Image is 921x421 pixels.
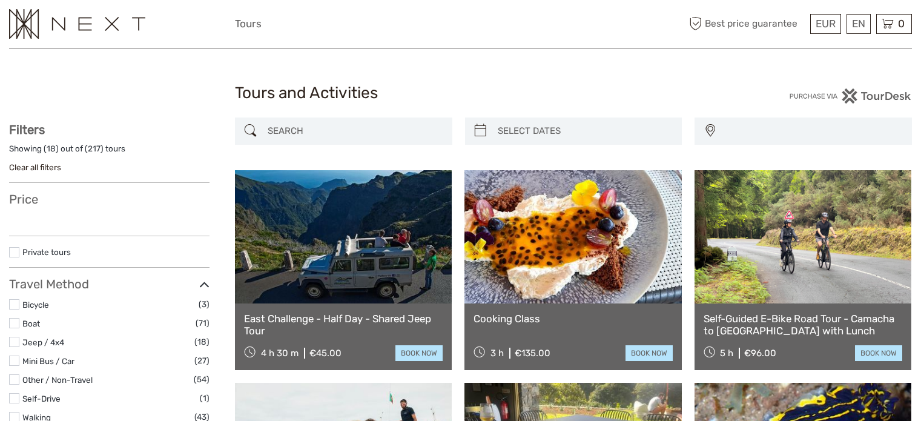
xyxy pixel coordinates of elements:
[47,143,56,154] label: 18
[200,391,210,405] span: (1)
[235,84,687,103] h1: Tours and Activities
[789,88,912,104] img: PurchaseViaTourDesk.png
[720,348,733,359] span: 5 h
[263,121,446,142] input: SEARCH
[395,345,443,361] a: book now
[9,192,210,207] h3: Price
[22,337,64,347] a: Jeep / 4x4
[22,300,49,310] a: Bicycle
[244,313,443,337] a: East Challenge - Half Day - Shared Jeep Tour
[704,313,902,337] a: Self-Guided E-Bike Road Tour - Camacha to [GEOGRAPHIC_DATA] with Lunch
[9,277,210,291] h3: Travel Method
[896,18,906,30] span: 0
[474,313,672,325] a: Cooking Class
[744,348,776,359] div: €96.00
[493,121,676,142] input: SELECT DATES
[194,354,210,368] span: (27)
[22,356,74,366] a: Mini Bus / Car
[816,18,836,30] span: EUR
[199,297,210,311] span: (3)
[515,348,550,359] div: €135.00
[309,348,342,359] div: €45.00
[261,348,299,359] span: 4 h 30 m
[88,143,101,154] label: 217
[686,14,807,34] span: Best price guarantee
[626,345,673,361] a: book now
[235,15,262,33] a: Tours
[194,373,210,386] span: (54)
[9,122,45,137] strong: Filters
[22,375,93,385] a: Other / Non-Travel
[196,316,210,330] span: (71)
[847,14,871,34] div: EN
[194,335,210,349] span: (18)
[22,394,61,403] a: Self-Drive
[9,9,145,39] img: 3282-a978e506-1cde-4c38-be18-ebef36df7ad8_logo_small.png
[22,319,40,328] a: Boat
[9,162,61,172] a: Clear all filters
[9,143,210,162] div: Showing ( ) out of ( ) tours
[490,348,504,359] span: 3 h
[855,345,902,361] a: book now
[22,247,71,257] a: Private tours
